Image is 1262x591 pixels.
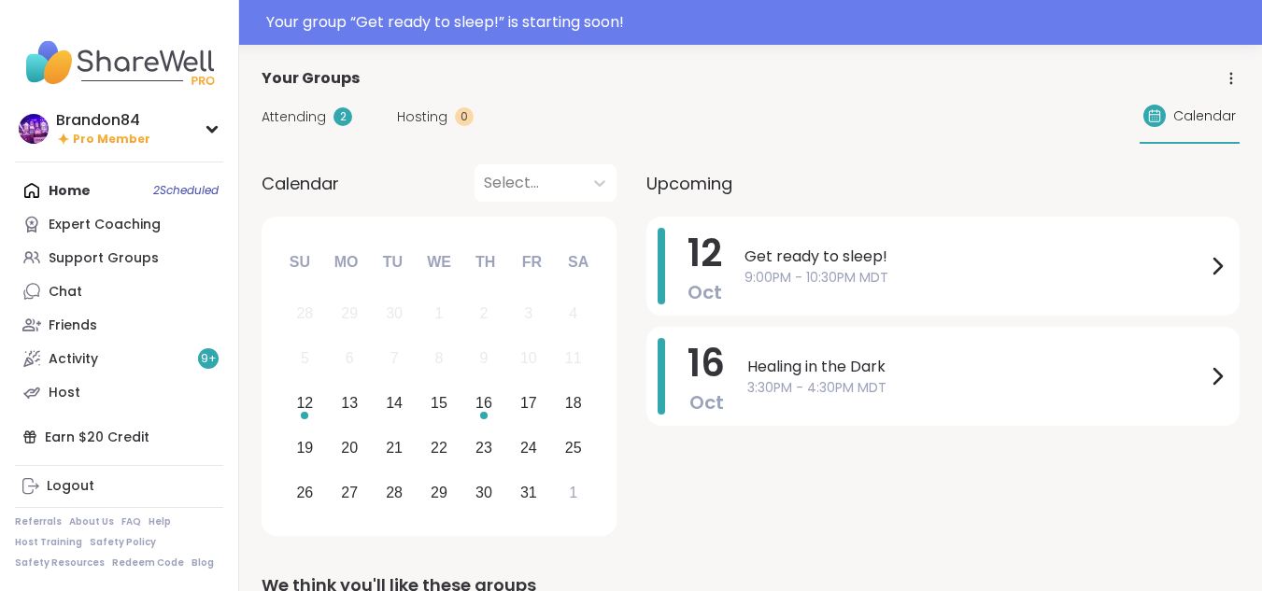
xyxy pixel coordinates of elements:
[296,390,313,415] div: 12
[330,384,370,424] div: Choose Monday, October 13th, 2025
[49,216,161,234] div: Expert Coaching
[475,435,492,460] div: 23
[330,339,370,379] div: Not available Monday, October 6th, 2025
[372,242,413,283] div: Tu
[747,356,1206,378] span: Healing in the Dark
[553,294,593,334] div: Not available Saturday, October 4th, 2025
[435,345,444,371] div: 8
[296,435,313,460] div: 19
[15,515,62,528] a: Referrals
[69,515,114,528] a: About Us
[465,242,506,283] div: Th
[397,107,447,127] span: Hosting
[296,480,313,505] div: 26
[49,350,98,369] div: Activity
[565,345,582,371] div: 11
[375,428,415,468] div: Choose Tuesday, October 21st, 2025
[688,337,725,389] span: 16
[386,301,403,326] div: 30
[508,294,548,334] div: Not available Friday, October 3rd, 2025
[508,428,548,468] div: Choose Friday, October 24th, 2025
[520,480,537,505] div: 31
[646,171,732,196] span: Upcoming
[431,435,447,460] div: 22
[744,268,1206,288] span: 9:00PM - 10:30PM MDT
[285,472,325,513] div: Choose Sunday, October 26th, 2025
[346,345,354,371] div: 6
[464,339,504,379] div: Not available Thursday, October 9th, 2025
[285,294,325,334] div: Not available Sunday, September 28th, 2025
[341,390,358,415] div: 13
[386,480,403,505] div: 28
[418,242,460,283] div: We
[262,171,339,196] span: Calendar
[15,536,82,549] a: Host Training
[325,242,366,283] div: Mo
[479,345,488,371] div: 9
[301,345,309,371] div: 5
[419,384,460,424] div: Choose Wednesday, October 15th, 2025
[688,279,722,305] span: Oct
[19,114,49,144] img: Brandon84
[520,345,537,371] div: 10
[553,339,593,379] div: Not available Saturday, October 11th, 2025
[688,227,722,279] span: 12
[524,301,532,326] div: 3
[285,339,325,379] div: Not available Sunday, October 5th, 2025
[330,294,370,334] div: Not available Monday, September 29th, 2025
[419,428,460,468] div: Choose Wednesday, October 22nd, 2025
[464,472,504,513] div: Choose Thursday, October 30th, 2025
[15,556,105,570] a: Safety Resources
[73,132,150,148] span: Pro Member
[121,515,141,528] a: FAQ
[553,472,593,513] div: Choose Saturday, November 1st, 2025
[386,390,403,415] div: 14
[15,241,223,274] a: Support Groups
[15,470,223,503] a: Logout
[553,384,593,424] div: Choose Saturday, October 18th, 2025
[341,480,358,505] div: 27
[431,390,447,415] div: 15
[553,428,593,468] div: Choose Saturday, October 25th, 2025
[511,242,552,283] div: Fr
[341,435,358,460] div: 20
[431,480,447,505] div: 29
[565,435,582,460] div: 25
[464,428,504,468] div: Choose Thursday, October 23rd, 2025
[282,291,595,514] div: month 2025-10
[15,342,223,375] a: Activity9+
[464,294,504,334] div: Not available Thursday, October 2nd, 2025
[285,384,325,424] div: Choose Sunday, October 12th, 2025
[419,472,460,513] div: Choose Wednesday, October 29th, 2025
[191,556,214,570] a: Blog
[475,480,492,505] div: 30
[375,339,415,379] div: Not available Tuesday, October 7th, 2025
[262,67,360,90] span: Your Groups
[49,283,82,302] div: Chat
[341,301,358,326] div: 29
[333,107,352,126] div: 2
[330,428,370,468] div: Choose Monday, October 20th, 2025
[565,390,582,415] div: 18
[330,472,370,513] div: Choose Monday, October 27th, 2025
[1173,106,1236,126] span: Calendar
[375,384,415,424] div: Choose Tuesday, October 14th, 2025
[475,390,492,415] div: 16
[112,556,184,570] a: Redeem Code
[296,301,313,326] div: 28
[689,389,724,415] span: Oct
[419,294,460,334] div: Not available Wednesday, October 1st, 2025
[262,107,326,127] span: Attending
[15,308,223,342] a: Friends
[390,345,399,371] div: 7
[747,378,1206,398] span: 3:30PM - 4:30PM MDT
[520,390,537,415] div: 17
[386,435,403,460] div: 21
[479,301,488,326] div: 2
[744,246,1206,268] span: Get ready to sleep!
[47,477,94,496] div: Logout
[285,428,325,468] div: Choose Sunday, October 19th, 2025
[569,480,577,505] div: 1
[558,242,599,283] div: Sa
[49,249,159,268] div: Support Groups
